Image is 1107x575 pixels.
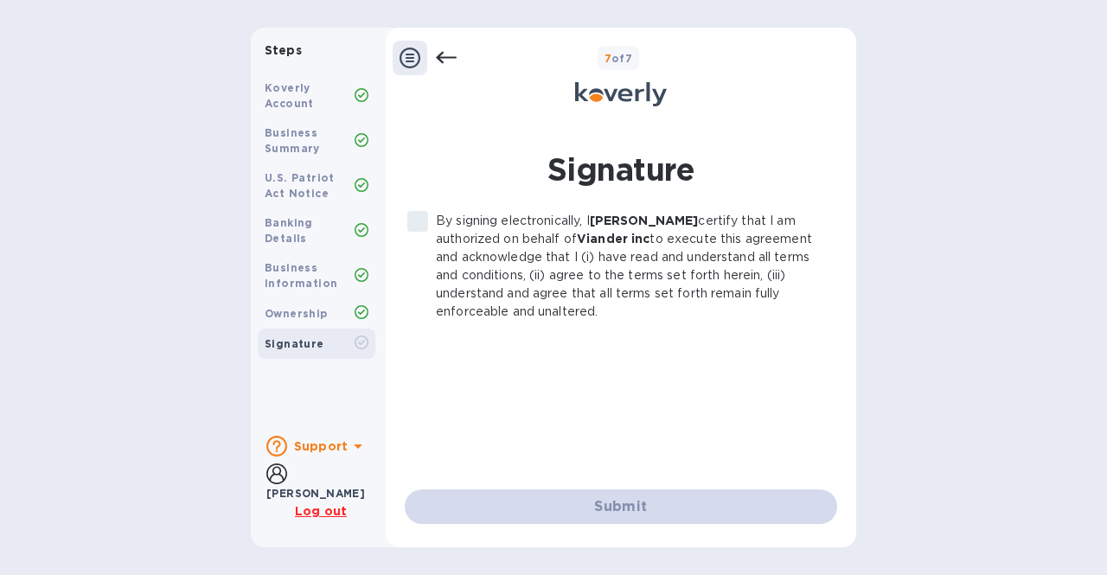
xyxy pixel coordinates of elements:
b: Koverly Account [265,81,314,110]
b: of 7 [605,52,633,65]
b: [PERSON_NAME] [266,487,365,500]
p: By signing electronically, I certify that I am authorized on behalf of to execute this agreement ... [436,212,823,321]
b: Banking Details [265,216,313,245]
b: [PERSON_NAME] [590,214,699,227]
b: Business Information [265,261,337,290]
div: Widget chat [1021,492,1107,575]
b: U.S. Patriot Act Notice [265,171,335,200]
b: Viander inc [577,232,649,246]
b: Business Summary [265,126,320,155]
b: Support [294,439,348,453]
h1: Signature [405,148,837,191]
u: Log out [295,504,347,518]
b: Ownership [265,307,328,320]
span: 7 [605,52,611,65]
iframe: Chat Widget [1021,492,1107,575]
b: Signature [265,337,324,350]
b: Steps [265,43,302,57]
